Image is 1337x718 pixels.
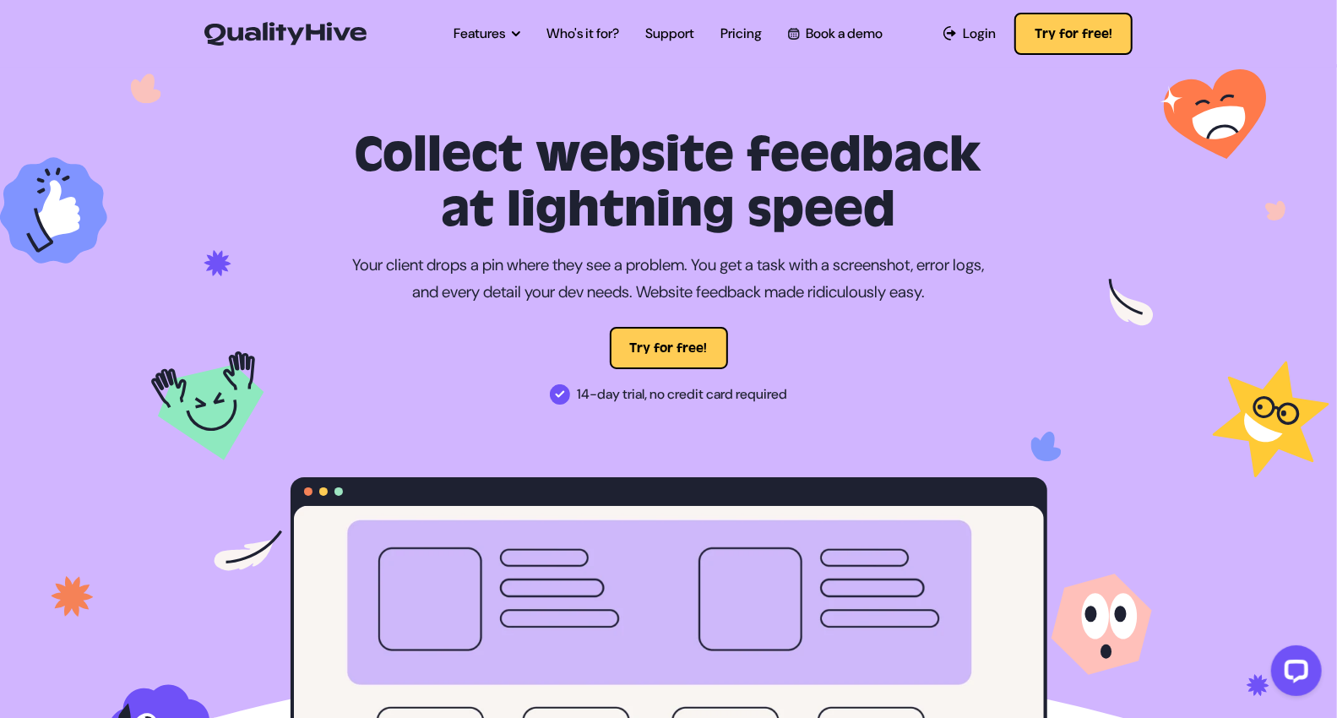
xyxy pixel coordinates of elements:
[1014,13,1133,55] button: Try for free!
[577,381,787,408] span: 14-day trial, no credit card required
[454,24,520,44] a: Features
[204,22,367,46] img: QualityHive - Bug Tracking Tool
[550,384,570,405] img: 14-day trial, no credit card required
[788,28,799,39] img: Book a QualityHive Demo
[788,24,883,44] a: Book a demo
[720,24,762,44] a: Pricing
[352,252,986,307] p: Your client drops a pin where they see a problem. You get a task with a screenshot, error logs, a...
[546,24,619,44] a: Who's it for?
[645,24,694,44] a: Support
[963,24,996,44] span: Login
[1258,639,1329,710] iframe: LiveChat chat widget
[943,24,997,44] a: Login
[291,128,1047,238] h1: Collect website feedback at lightning speed
[610,327,728,369] button: Try for free!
